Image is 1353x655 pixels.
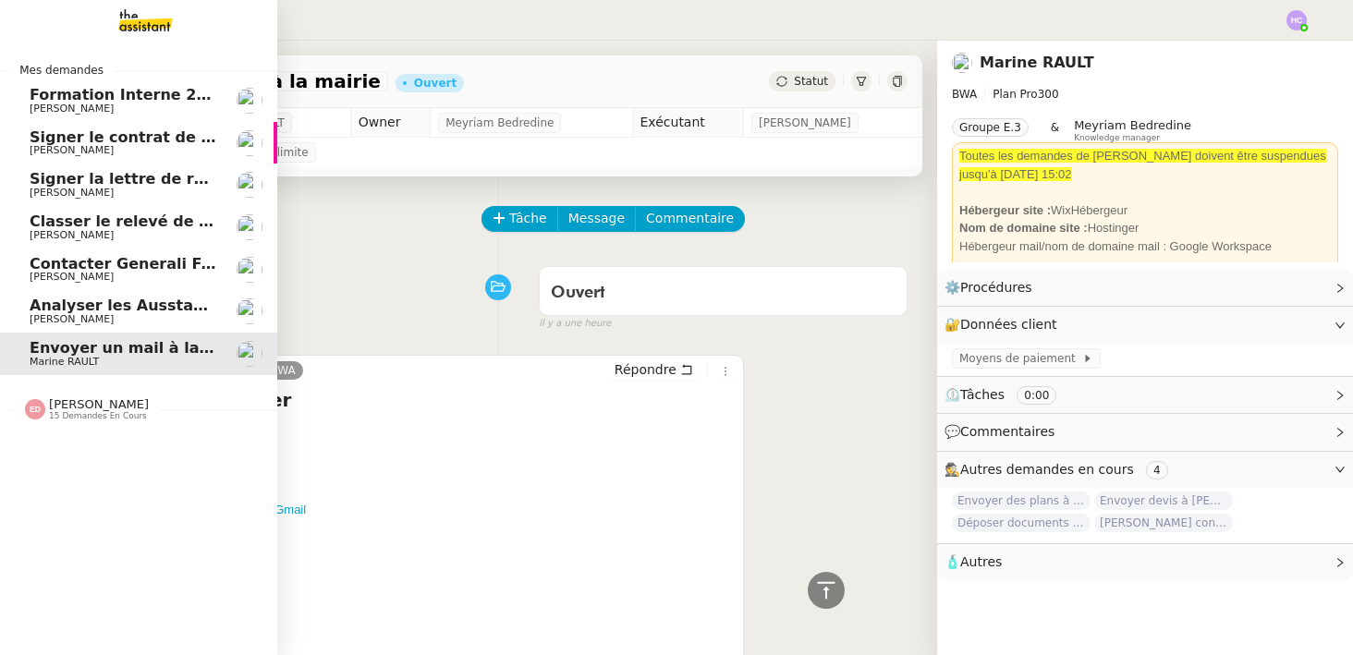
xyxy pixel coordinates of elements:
a: Gmail [274,503,306,516]
button: Répondre [608,359,700,380]
span: Envoyer devis à [PERSON_NAME] [1094,491,1233,510]
img: svg [25,399,45,419]
span: Envoyer des plans à [PERSON_NAME] [952,491,1091,510]
span: Marine RAULT [30,356,99,368]
div: 🧴Autres [937,544,1353,580]
span: Contacter Generali France pour demande AU094424 [30,255,463,273]
img: users%2Fo4K84Ijfr6OOM0fa5Hz4riIOf4g2%2Favatar%2FChatGPT%20Image%201%20aou%CC%82t%202025%2C%2010_2... [952,53,972,73]
p: 👍 [97,422,736,491]
h4: Re: mail à envoyer [97,387,736,413]
a: Marine RAULT [980,54,1094,71]
span: Classer le relevé de commissions [30,212,306,230]
span: [PERSON_NAME] [30,271,114,283]
button: Tâche [481,206,558,232]
span: Signer le contrat de la mutuelle [30,128,295,146]
button: Commentaire [635,206,745,232]
span: Meyriam Bedredine [445,114,554,132]
span: 🧴 [945,554,1002,569]
span: ⏲️ [945,387,1072,402]
nz-tag: 4 [1146,461,1168,479]
span: Formation Interne 2 - [PERSON_NAME] [30,86,350,103]
span: Signer la lettre de rémunération [30,170,300,188]
app-user-label: Knowledge manager [1074,118,1191,142]
span: 300 [1038,88,1059,101]
img: svg [1286,10,1307,30]
img: users%2FTDxDvmCjFdN3QFePFNGdQUcJcQk1%2Favatar%2F0cfb3a67-8790-4592-a9ec-92226c678442 [237,130,262,156]
span: 15 demandes en cours [49,411,147,421]
span: Moyens de paiement [959,349,1082,368]
div: 🔐Données client [937,307,1353,343]
span: Données client [960,317,1057,332]
span: Mes demandes [8,61,115,79]
div: Hostinger [959,219,1331,237]
span: Autres [960,554,1002,569]
span: ⚙️ [945,277,1041,298]
span: Message [568,208,625,229]
strong: Hébergeur site : [959,203,1051,217]
span: Commentaires [960,424,1054,439]
span: 🕵️ [945,462,1176,477]
span: [PERSON_NAME] [30,313,114,325]
span: [PERSON_NAME] [30,144,114,156]
nz-tag: 0:00 [1017,386,1056,405]
span: Plan Pro [993,88,1037,101]
span: Autres demandes en cours [960,462,1134,477]
span: [PERSON_NAME] [30,229,114,241]
div: 💬Commentaires [937,414,1353,450]
span: Ouvert [551,285,605,301]
span: [PERSON_NAME] [30,103,114,115]
div: ⏲️Tâches 0:00 [937,377,1353,413]
span: 🔐 [945,314,1065,335]
span: Toutes les demandes de [PERSON_NAME] doivent être suspendues jusqu'à [DATE] 15:02 [959,149,1326,181]
span: [PERSON_NAME] [759,114,851,132]
div: Hébergeur mail/nom de domaine mail : Google Workspace [959,237,1331,256]
span: [PERSON_NAME] [30,187,114,199]
img: users%2Fa6PbEmLwvGXylUqKytRPpDpAx153%2Favatar%2Ffanny.png [237,257,262,283]
span: Knowledge manager [1074,133,1160,143]
p: [PERSON_NAME] a réagi depuis [97,501,736,519]
img: users%2FTDxDvmCjFdN3QFePFNGdQUcJcQk1%2Favatar%2F0cfb3a67-8790-4592-a9ec-92226c678442 [237,172,262,198]
img: users%2Fo4K84Ijfr6OOM0fa5Hz4riIOf4g2%2Favatar%2FChatGPT%20Image%201%20aou%CC%82t%202025%2C%2010_2... [237,341,262,367]
span: Commentaire [646,208,734,229]
span: Tâche [509,208,547,229]
div: ⚙️Procédures [937,270,1353,306]
span: [PERSON_NAME] contrat d'archi sur site de l'ordre [1094,514,1233,532]
span: Répondre [615,360,676,379]
div: WixHébergeur [959,201,1331,220]
span: il y a une heure [539,316,611,332]
span: Analyser les Ausstandsmeldungen [30,297,316,314]
span: 💬 [945,424,1063,439]
span: & [1051,118,1059,142]
span: Meyriam Bedredine [1074,118,1191,132]
span: Statut [794,75,828,88]
span: Tâches [960,387,1005,402]
td: Owner [350,108,431,138]
div: 🕵️Autres demandes en cours 4 [937,452,1353,488]
span: Envoyer un mail à la mairie [30,339,257,357]
span: Procédures [960,280,1032,295]
nz-tag: Groupe E.3 [952,118,1029,137]
button: Message [557,206,636,232]
strong: Nom de domaine site : [959,221,1088,235]
span: [PERSON_NAME] [49,397,149,411]
div: Ouvert [414,78,457,89]
span: Déposer documents sur espace OPCO [952,514,1091,532]
img: users%2Fa6PbEmLwvGXylUqKytRPpDpAx153%2Favatar%2Ffanny.png [237,88,262,114]
img: users%2FNmPW3RcGagVdwlUj0SIRjiM8zA23%2Favatar%2Fb3e8f68e-88d8-429d-a2bd-00fb6f2d12db [237,214,262,240]
img: users%2Fa6PbEmLwvGXylUqKytRPpDpAx153%2Favatar%2Ffanny.png [237,298,262,324]
span: BWA [952,88,977,101]
td: Exécutant [632,108,744,138]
